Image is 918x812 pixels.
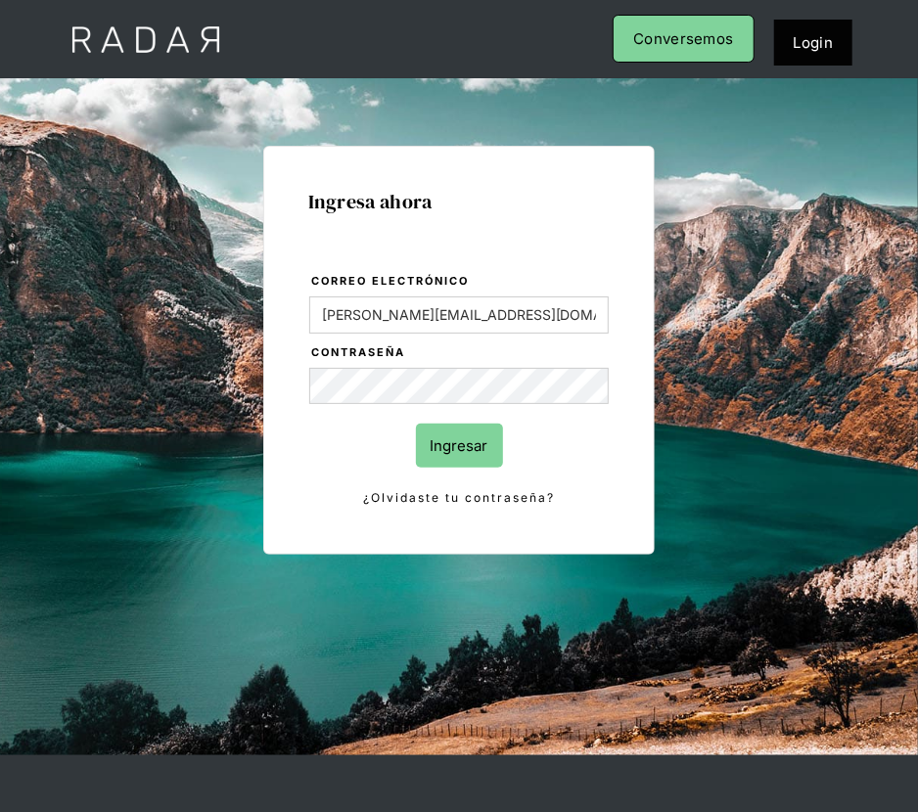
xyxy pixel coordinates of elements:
[309,487,610,509] a: ¿Olvidaste tu contraseña?
[311,272,610,292] label: Correo electrónico
[311,343,610,363] label: Contraseña
[774,20,853,66] a: Login
[416,424,503,468] input: Ingresar
[613,15,754,63] a: Conversemos
[308,271,611,510] form: Login Form
[308,191,611,212] h1: Ingresa ahora
[309,296,610,334] input: bruce@wayne.com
